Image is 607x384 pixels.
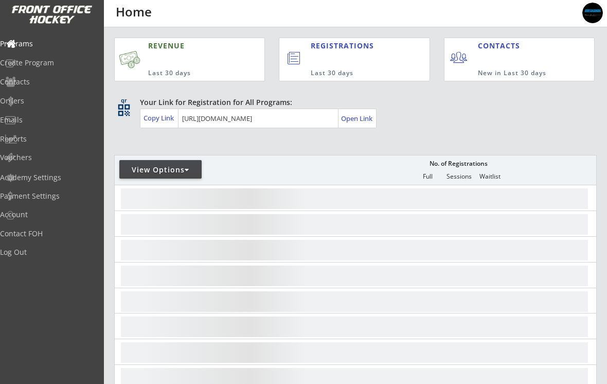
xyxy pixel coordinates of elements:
[116,102,132,118] button: qr_code
[117,97,130,104] div: qr
[144,113,176,123] div: Copy Link
[443,173,474,180] div: Sessions
[478,41,525,51] div: CONTACTS
[474,173,505,180] div: Waitlist
[119,165,202,175] div: View Options
[412,173,443,180] div: Full
[341,111,373,126] a: Open Link
[341,114,373,123] div: Open Link
[311,41,387,51] div: REGISTRATIONS
[148,69,222,78] div: Last 30 days
[140,97,565,108] div: Your Link for Registration for All Programs:
[426,160,490,167] div: No. of Registrations
[311,69,387,78] div: Last 30 days
[148,41,222,51] div: REVENUE
[478,69,546,78] div: New in Last 30 days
